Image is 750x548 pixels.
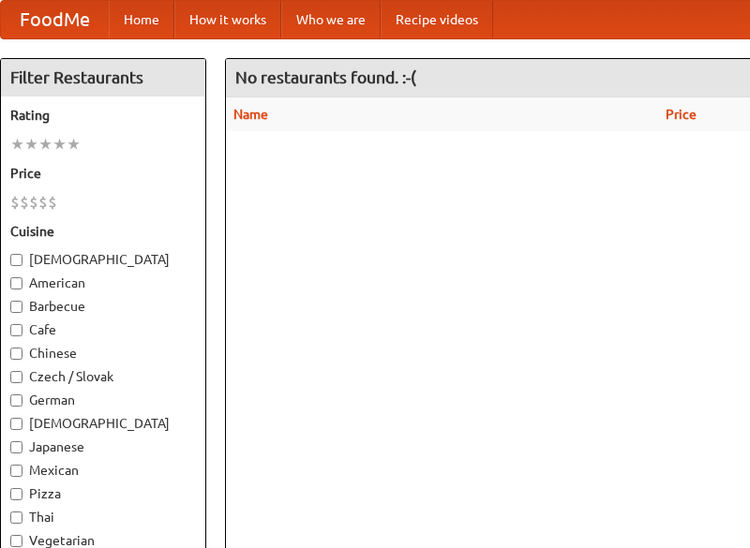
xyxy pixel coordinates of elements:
label: German [10,391,196,409]
li: $ [20,192,29,213]
input: German [10,394,22,407]
li: ★ [24,134,38,155]
li: $ [29,192,38,213]
input: Chinese [10,348,22,360]
label: Mexican [10,461,196,480]
input: Japanese [10,441,22,453]
input: Vegetarian [10,535,22,547]
input: Pizza [10,488,22,500]
a: How it works [174,1,281,38]
ng-pluralize: No restaurants found. :-( [235,68,416,86]
label: [DEMOGRAPHIC_DATA] [10,414,196,433]
h4: Filter Restaurants [1,59,205,96]
input: Cafe [10,324,22,336]
input: [DEMOGRAPHIC_DATA] [10,254,22,266]
input: [DEMOGRAPHIC_DATA] [10,418,22,430]
a: Home [109,1,174,38]
label: American [10,274,196,292]
label: Czech / Slovak [10,367,196,386]
h5: Rating [10,106,196,125]
label: Thai [10,508,196,526]
label: Japanese [10,437,196,456]
h5: Price [10,164,196,183]
label: Cafe [10,320,196,339]
label: Chinese [10,344,196,363]
li: $ [48,192,57,213]
input: American [10,277,22,289]
li: ★ [67,134,81,155]
li: ★ [38,134,52,155]
li: ★ [52,134,67,155]
label: [DEMOGRAPHIC_DATA] [10,250,196,269]
input: Czech / Slovak [10,371,22,383]
li: $ [10,192,20,213]
label: Barbecue [10,297,196,316]
h5: Cuisine [10,222,196,241]
li: $ [38,192,48,213]
a: Who we are [281,1,381,38]
label: Pizza [10,484,196,503]
input: Mexican [10,465,22,477]
input: Barbecue [10,301,22,313]
a: Recipe videos [381,1,493,38]
a: Name [233,107,268,122]
a: Price [666,107,697,122]
a: FoodMe [1,1,109,38]
li: ★ [10,134,24,155]
input: Thai [10,511,22,524]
